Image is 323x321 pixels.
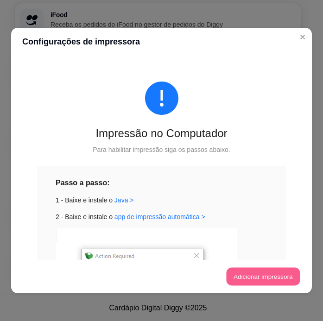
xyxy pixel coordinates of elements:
header: Configurações de impressora [11,28,312,56]
strong: Passo a passo: [56,179,110,187]
div: 1 - Baixe e instale o [56,195,267,205]
span: exclamation-circle [145,82,178,115]
button: Adicionar impressora [226,268,300,286]
div: 2 - Baixe e instale o [56,212,267,222]
div: Impressão no Computador [37,126,286,141]
a: app de impressão automática > [114,213,205,220]
a: Java > [114,196,134,204]
div: Para habilitar impressão siga os passos abaixo. [37,145,286,155]
button: Close [295,30,310,44]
